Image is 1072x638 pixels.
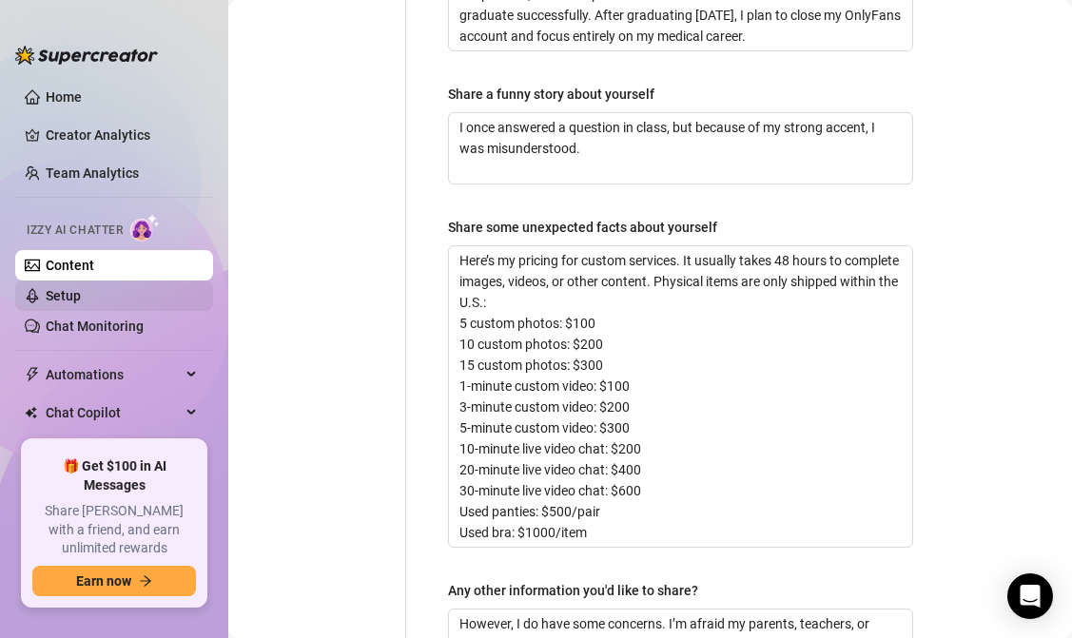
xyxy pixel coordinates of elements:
a: Creator Analytics [46,120,198,150]
span: Earn now [76,573,131,589]
span: Automations [46,359,181,390]
img: AI Chatter [130,214,160,242]
a: Chat Monitoring [46,319,144,334]
button: Earn nowarrow-right [32,566,196,596]
span: 🎁 Get $100 in AI Messages [32,457,196,494]
div: Share a funny story about yourself [448,84,654,105]
textarea: Share some unexpected facts about yourself [449,246,912,547]
a: Content [46,258,94,273]
span: Chat Copilot [46,397,181,428]
span: thunderbolt [25,367,40,382]
a: Home [46,89,82,105]
textarea: Share a funny story about yourself [449,113,912,184]
a: Setup [46,288,81,303]
img: Chat Copilot [25,406,37,419]
div: Any other information you'd like to share? [448,580,698,601]
span: Share [PERSON_NAME] with a friend, and earn unlimited rewards [32,502,196,558]
label: Share some unexpected facts about yourself [448,217,731,238]
label: Any other information you'd like to share? [448,580,711,601]
div: Open Intercom Messenger [1007,573,1053,619]
label: Share a funny story about yourself [448,84,668,105]
img: logo-BBDzfeDw.svg [15,46,158,65]
span: Izzy AI Chatter [27,222,123,240]
div: Share some unexpected facts about yourself [448,217,717,238]
span: arrow-right [139,574,152,588]
a: Team Analytics [46,165,139,181]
